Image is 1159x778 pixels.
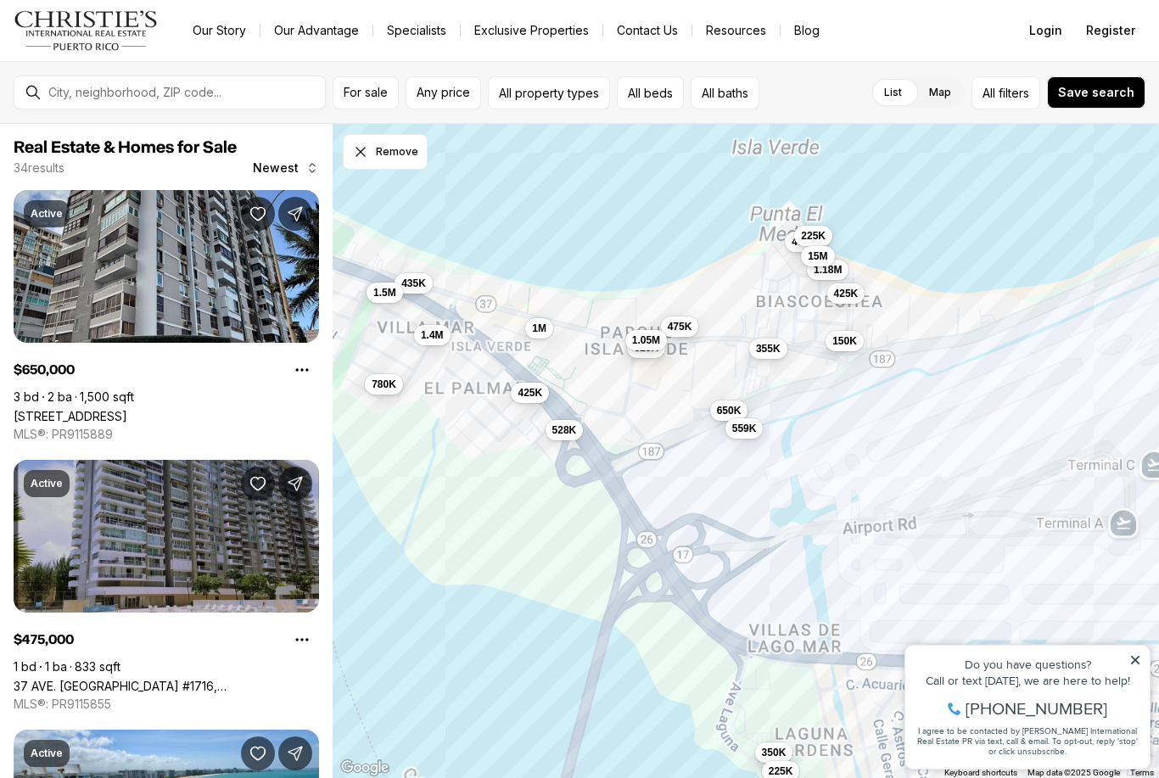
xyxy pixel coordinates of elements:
span: 780K [372,378,396,391]
button: Contact Us [603,19,691,42]
button: 650K [710,400,748,421]
button: All beds [617,76,684,109]
button: 475K [661,316,699,337]
button: Register [1076,14,1145,48]
span: Newest [253,161,299,175]
button: Property options [285,623,319,657]
button: Property options [285,353,319,387]
span: filters [999,84,1029,102]
p: Active [31,207,63,221]
span: [PHONE_NUMBER] [70,80,211,97]
button: Any price [406,76,481,109]
span: 150K [832,334,857,348]
button: 1.4M [414,325,451,345]
button: 15M [801,246,834,266]
button: 150K [826,331,864,351]
button: Newest [243,151,329,185]
span: Any price [417,86,470,99]
button: Share Property [278,736,312,770]
span: Register [1086,24,1135,37]
p: 34 results [14,161,64,175]
p: Active [31,477,63,490]
p: Active [31,747,63,760]
span: 225K [801,229,826,243]
button: Save Property: 4123 ISLA VERDE AVENUE #203 [241,197,275,231]
span: Save search [1058,86,1134,99]
button: Login [1019,14,1072,48]
button: 225K [794,226,832,246]
button: Save search [1047,76,1145,109]
button: 460K [785,232,823,252]
span: 225K [769,764,793,778]
span: 15M [808,249,827,263]
button: Save Property: 1 CALLE AMAPOLA #11A [241,736,275,770]
button: All property types [488,76,610,109]
button: 350K [755,742,793,763]
button: Share Property [278,467,312,501]
span: 528K [552,423,577,437]
button: 1.5M [367,283,403,303]
button: 355K [749,339,787,359]
button: 425K [511,383,549,403]
a: Exclusive Properties [461,19,602,42]
a: 37 AVE. ISLA VERDE #1716, CAROLINA PR, 00979 [14,679,319,693]
span: All [983,84,995,102]
button: Save Property: 37 AVE. ISLA VERDE #1716 [241,467,275,501]
span: 425K [834,287,859,300]
span: 475K [668,320,692,333]
button: 435K [395,273,433,294]
span: 650K [717,404,742,417]
span: I agree to be contacted by [PERSON_NAME] International Real Estate PR via text, call & email. To ... [21,104,242,137]
a: Specialists [373,19,460,42]
span: 1.18M [814,263,842,277]
a: Blog [781,19,833,42]
button: Allfilters [971,76,1040,109]
button: All baths [691,76,759,109]
span: 355K [756,342,781,355]
div: Do you have questions? [18,38,245,50]
span: 1M [532,322,546,335]
span: 1.5M [373,286,396,299]
a: Our Story [179,19,260,42]
label: List [871,77,915,108]
span: 425K [518,386,542,400]
img: logo [14,10,159,51]
a: 4123 ISLA VERDE AVENUE #203, CAROLINA PR, 00979 [14,409,127,423]
span: 435K [401,277,426,290]
a: Resources [692,19,780,42]
span: 350K [762,746,787,759]
button: 1.18M [807,260,848,280]
button: Dismiss drawing [343,134,428,170]
button: 425K [827,283,865,304]
label: Map [915,77,965,108]
span: Real Estate & Homes for Sale [14,139,237,156]
span: 559K [732,422,757,435]
button: 1M [525,318,553,339]
a: Our Advantage [260,19,372,42]
button: 625K [627,338,665,358]
button: Share Property [278,197,312,231]
span: Login [1029,24,1062,37]
span: For sale [344,86,388,99]
button: 559K [725,418,764,439]
span: 1.4M [421,328,444,342]
span: 460K [792,235,816,249]
button: 780K [365,374,403,395]
div: Call or text [DATE], we are here to help! [18,54,245,66]
button: For sale [333,76,399,109]
button: 528K [546,420,584,440]
span: 1.05M [632,333,660,347]
button: 1.05M [625,330,667,350]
